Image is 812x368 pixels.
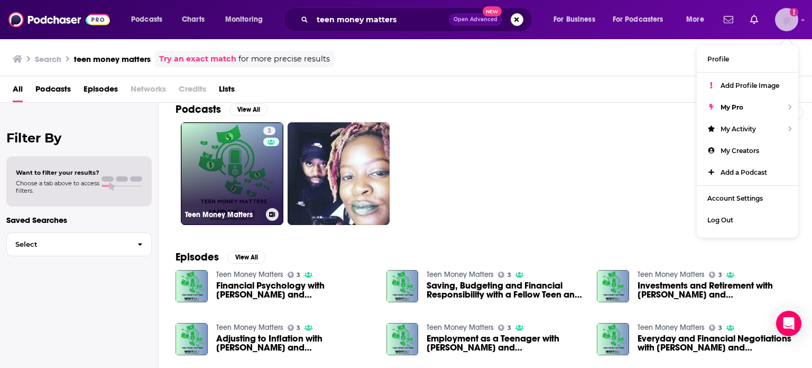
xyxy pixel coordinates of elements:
span: Credits [179,80,206,102]
a: Account Settings [697,187,798,209]
span: Everyday and Financial Negotiations with [PERSON_NAME] and [PERSON_NAME] | Teen Money Matters [638,334,795,352]
button: View All [229,103,267,116]
a: Saving, Budgeting and Financial Responsibility with a Fellow Teen and QNB Bank's Alex Lipyanik | ... [427,281,584,299]
a: All [13,80,23,102]
h3: teen money matters [74,54,151,64]
img: Adjusting to Inflation with Adam Vazquies and Bill Henderson | Teen Money Matters [176,323,208,355]
button: open menu [546,11,608,28]
img: User Profile [775,8,798,31]
a: 3 [709,325,722,331]
button: open menu [124,11,176,28]
span: Log Out [707,216,733,224]
span: New [483,6,502,16]
a: 3 [709,272,722,278]
span: 3 [718,273,722,277]
a: 3Teen Money Matters [181,122,283,225]
img: Financial Psychology with Anish Pallod and Bill Henderson | Teen Money Matters [176,270,208,302]
a: Podcasts [35,80,71,102]
span: For Podcasters [613,12,663,27]
a: Employment as a Teenager with Brady Roche and Jessie Mooney | Teen Money Matters [427,334,584,352]
span: Profile [707,55,729,63]
a: Show notifications dropdown [746,11,762,29]
span: Want to filter your results? [16,169,99,176]
span: Open Advanced [454,17,497,22]
button: Open AdvancedNew [449,13,502,26]
button: Select [6,232,152,256]
span: Select [7,241,129,248]
a: Teen Money Matters [638,270,705,279]
h2: Podcasts [176,103,221,116]
span: Add Profile Image [721,82,779,89]
button: open menu [218,11,276,28]
span: 3 [508,273,511,277]
span: For Business [553,12,595,27]
h3: Teen Money Matters [185,210,262,219]
a: Teen Money Matters [427,323,494,332]
span: Add a Podcast [721,168,767,176]
span: Podcasts [131,12,162,27]
a: 3 [288,272,301,278]
span: 3 [297,326,300,330]
span: 3 [267,126,271,137]
h2: Filter By [6,130,152,146]
img: Everyday and Financial Negotiations with Ken Zeng and Bill Henderson | Teen Money Matters [597,323,629,355]
a: Financial Psychology with Anish Pallod and Bill Henderson | Teen Money Matters [216,281,374,299]
span: 3 [297,273,300,277]
a: PodcastsView All [176,103,267,116]
span: Investments and Retirement with [PERSON_NAME] and [PERSON_NAME]'s [PERSON_NAME] | Teen Money Matters [638,281,795,299]
span: Adjusting to Inflation with [PERSON_NAME] and [PERSON_NAME] | Teen Money Matters [216,334,374,352]
span: Networks [131,80,166,102]
a: 3 [288,325,301,331]
a: Everyday and Financial Negotiations with Ken Zeng and Bill Henderson | Teen Money Matters [638,334,795,352]
span: My Creators [721,147,759,155]
a: 3 [498,272,511,278]
button: open menu [606,11,679,28]
span: Financial Psychology with [PERSON_NAME] and [PERSON_NAME] | Teen Money Matters [216,281,374,299]
span: Charts [182,12,205,27]
span: 3 [508,326,511,330]
a: Add Profile Image [697,75,798,96]
a: Charts [175,11,211,28]
button: open menu [679,11,717,28]
button: Show profile menu [775,8,798,31]
button: View All [227,251,265,264]
input: Search podcasts, credits, & more... [312,11,449,28]
a: Teen Money Matters [216,323,283,332]
a: Teen Money Matters [638,323,705,332]
span: 3 [718,326,722,330]
a: Investments and Retirement with Demi Olatilo and Lehigh's Dr. Richard Kish | Teen Money Matters [638,281,795,299]
a: Add a Podcast [697,161,798,183]
span: Employment as a Teenager with [PERSON_NAME] and [PERSON_NAME] | Teen Money Matters [427,334,584,352]
ul: Show profile menu [697,45,798,238]
div: Open Intercom Messenger [776,311,801,336]
img: Employment as a Teenager with Brady Roche and Jessie Mooney | Teen Money Matters [386,323,419,355]
img: Podchaser - Follow, Share and Rate Podcasts [8,10,110,30]
span: My Pro [721,103,743,111]
h2: Episodes [176,250,219,264]
a: Lists [219,80,235,102]
a: Adjusting to Inflation with Adam Vazquies and Bill Henderson | Teen Money Matters [216,334,374,352]
span: My Activity [721,125,756,133]
a: My Creators [697,140,798,161]
a: 3 [263,127,275,135]
a: Profile [697,48,798,70]
div: Search podcasts, credits, & more... [293,7,542,32]
svg: Add a profile image [790,8,798,16]
a: EpisodesView All [176,250,265,264]
span: More [686,12,704,27]
a: Episodes [84,80,118,102]
a: Try an exact match [159,53,236,65]
span: Monitoring [225,12,263,27]
img: Investments and Retirement with Demi Olatilo and Lehigh's Dr. Richard Kish | Teen Money Matters [597,270,629,302]
a: Teen Money Matters [216,270,283,279]
span: Choose a tab above to access filters. [16,179,99,194]
img: Saving, Budgeting and Financial Responsibility with a Fellow Teen and QNB Bank's Alex Lipyanik | ... [386,270,419,302]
